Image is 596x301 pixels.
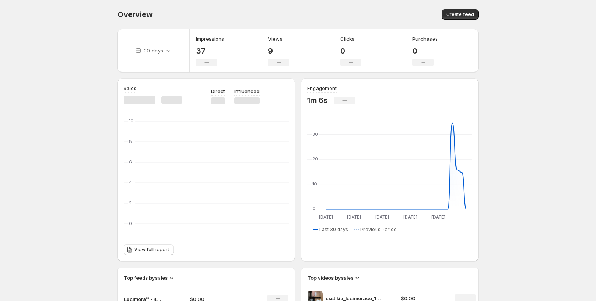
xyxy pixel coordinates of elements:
[129,118,133,124] text: 10
[129,139,132,144] text: 8
[412,46,438,55] p: 0
[268,46,289,55] p: 9
[308,274,353,282] h3: Top videos by sales
[117,10,152,19] span: Overview
[312,156,318,162] text: 20
[129,221,132,226] text: 0
[129,180,132,185] text: 4
[124,244,174,255] a: View full report
[124,274,168,282] h3: Top feeds by sales
[307,96,328,105] p: 1m 6s
[446,11,474,17] span: Create feed
[312,181,317,187] text: 10
[312,206,315,211] text: 0
[234,87,260,95] p: Influenced
[340,35,355,43] h3: Clicks
[211,87,225,95] p: Direct
[375,214,389,220] text: [DATE]
[196,46,224,55] p: 37
[134,247,169,253] span: View full report
[319,214,333,220] text: [DATE]
[307,84,337,92] h3: Engagement
[431,214,445,220] text: [DATE]
[196,35,224,43] h3: Impressions
[360,227,397,233] span: Previous Period
[442,9,479,20] button: Create feed
[312,131,318,137] text: 30
[129,159,132,165] text: 6
[403,214,417,220] text: [DATE]
[347,214,361,220] text: [DATE]
[144,47,163,54] p: 30 days
[129,200,132,206] text: 2
[412,35,438,43] h3: Purchases
[319,227,348,233] span: Last 30 days
[340,46,361,55] p: 0
[268,35,282,43] h3: Views
[124,84,136,92] h3: Sales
